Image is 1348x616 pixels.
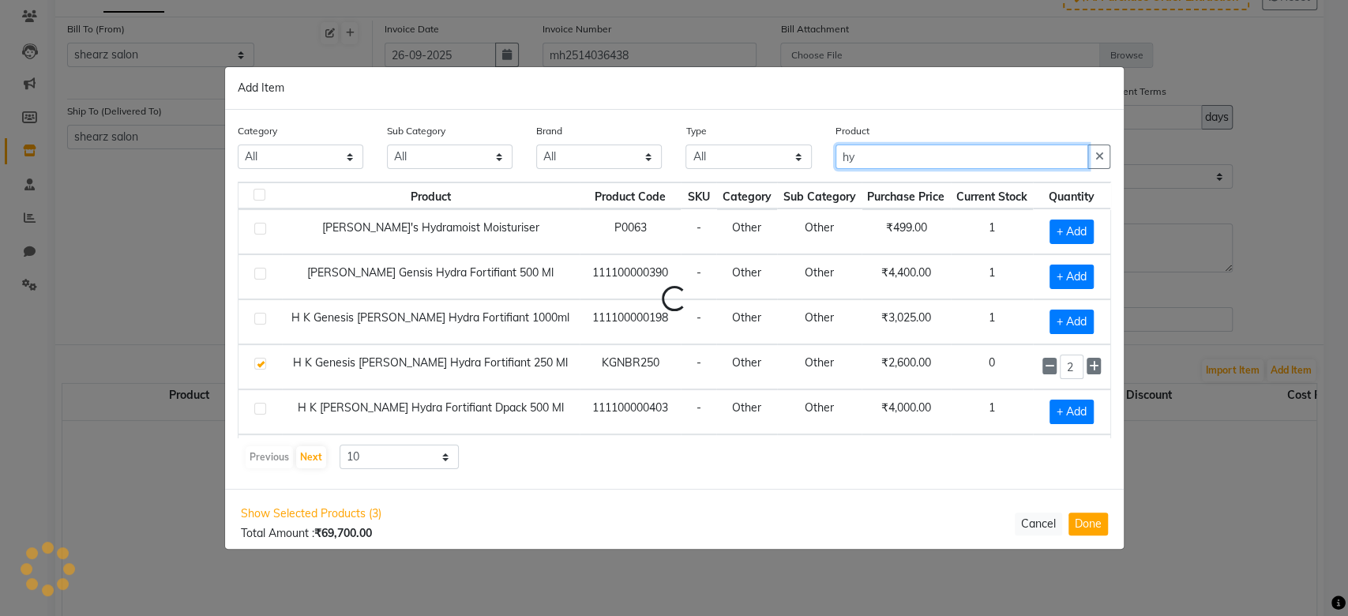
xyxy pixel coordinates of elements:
[716,434,778,479] td: Hair
[777,299,862,344] td: Other
[580,182,681,209] th: Product Code
[1049,400,1094,424] span: + Add
[777,209,862,254] td: Other
[1049,220,1094,244] span: + Add
[1049,310,1094,334] span: + Add
[777,389,862,434] td: Other
[580,389,681,434] td: 111100000403
[580,434,681,479] td: P10263
[282,344,580,389] td: H K Genesis [PERSON_NAME] Hydra Fortifiant 250 Ml
[681,182,715,209] th: SKU
[716,254,778,299] td: Other
[716,389,778,434] td: Other
[777,182,862,209] th: Sub Category
[716,182,778,209] th: Category
[282,254,580,299] td: [PERSON_NAME] Gensis Hydra Fortifiant 500 Ml
[716,344,778,389] td: Other
[951,254,1034,299] td: 1
[862,344,951,389] td: ₹2,600.00
[681,299,715,344] td: -
[225,67,1124,110] div: Add Item
[681,209,715,254] td: -
[685,124,706,138] label: Type
[1068,513,1108,535] button: Done
[862,434,951,479] td: ₹3,400.00
[862,254,951,299] td: ₹4,400.00
[862,299,951,344] td: ₹3,025.00
[681,344,715,389] td: -
[1049,265,1094,289] span: + Add
[580,209,681,254] td: P0063
[716,209,778,254] td: Other
[282,182,580,209] th: Product
[282,299,580,344] td: H K Genesis [PERSON_NAME] Hydra Fortifiant 1000ml
[296,446,326,468] button: Next
[777,434,862,479] td: Shampoo
[282,434,580,479] td: H K Gloss [PERSON_NAME] Hydra - Glaze 1000ml
[536,124,562,138] label: Brand
[681,254,715,299] td: -
[951,434,1034,479] td: 1
[777,344,862,389] td: Other
[835,124,869,138] label: Product
[580,299,681,344] td: 111100000198
[282,389,580,434] td: H K [PERSON_NAME] Hydra Fortifiant Dpack 500 Ml
[681,434,715,479] td: -
[282,209,580,254] td: [PERSON_NAME]'s Hydramoist Moisturiser
[241,505,381,522] span: Show Selected Products (3)
[951,299,1034,344] td: 1
[867,190,944,204] span: Purchase Price
[862,209,951,254] td: ₹499.00
[835,145,1089,169] input: Search or Scan Product
[951,182,1034,209] th: Current Stock
[314,526,372,540] b: ₹69,700.00
[951,344,1034,389] td: 0
[580,254,681,299] td: 111100000390
[951,209,1034,254] td: 1
[1015,513,1062,535] button: Cancel
[387,124,445,138] label: Sub Category
[580,344,681,389] td: KGNBR250
[777,254,862,299] td: Other
[716,299,778,344] td: Other
[681,389,715,434] td: -
[1033,182,1110,209] th: Quantity
[862,389,951,434] td: ₹4,000.00
[241,526,372,540] span: Total Amount :
[951,389,1034,434] td: 1
[238,124,277,138] label: Category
